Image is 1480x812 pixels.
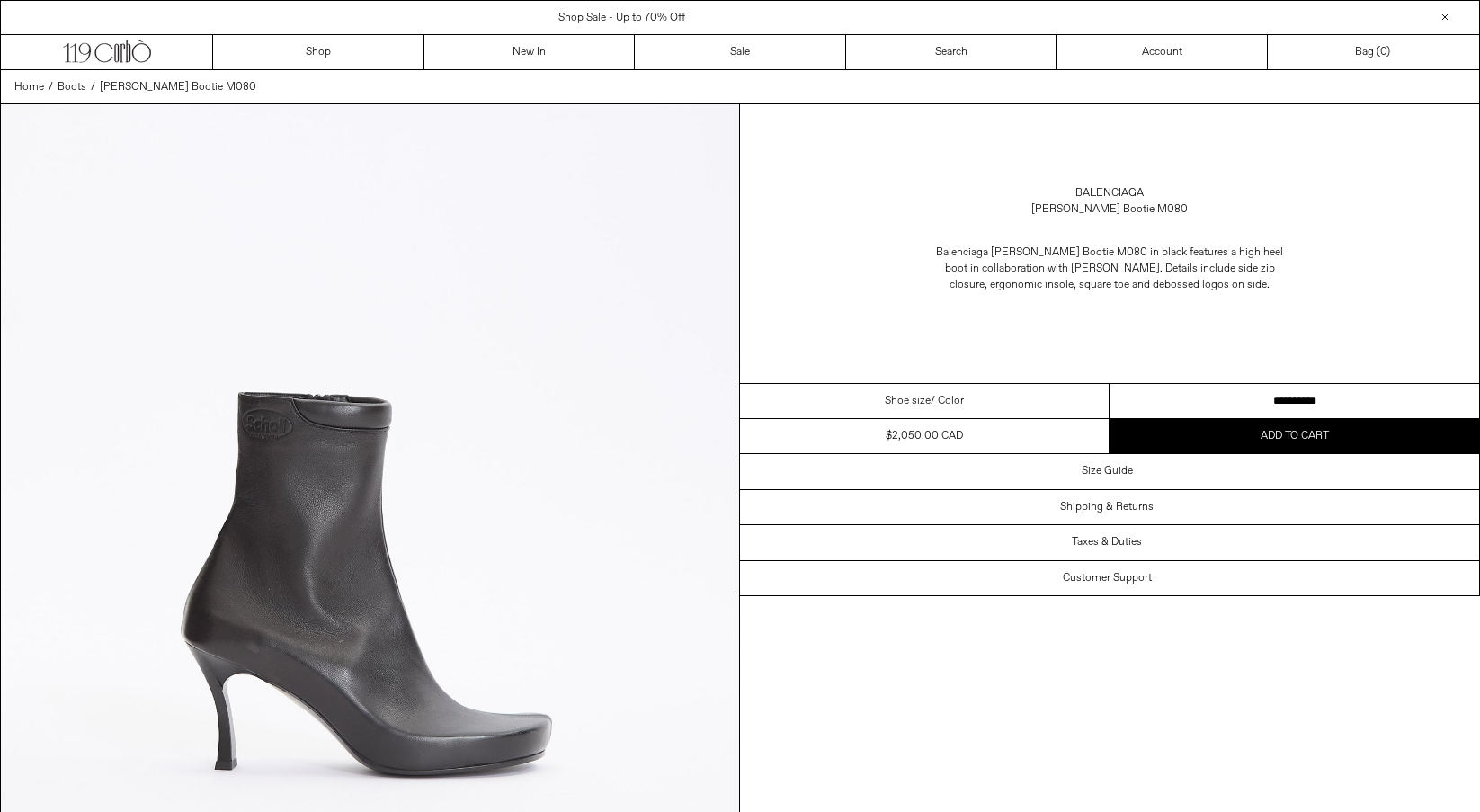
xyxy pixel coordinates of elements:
span: ) [1380,44,1390,60]
button: Add to cart [1110,419,1479,453]
div: $2,050.00 CAD [886,428,963,444]
h3: Taxes & Duties [1072,536,1142,549]
a: Shop Sale - Up to 70% Off [558,11,685,25]
a: Sale [635,35,846,69]
a: New In [424,35,636,69]
span: Boots [58,80,86,94]
span: / [91,79,95,95]
a: Bag () [1268,35,1479,69]
span: 0 [1380,45,1386,59]
h3: Shipping & Returns [1060,501,1154,513]
div: [PERSON_NAME] Bootie M080 [1031,201,1188,218]
h3: Size Guide [1082,465,1133,477]
h3: Customer Support [1063,572,1152,584]
p: Balenciaga [PERSON_NAME] Bootie M080 in black features a high heel boot in collaboration with [PE... [930,236,1289,302]
span: Shoe size [885,393,931,409]
span: / Color [931,393,964,409]
span: Add to cart [1261,429,1329,443]
span: Home [14,80,44,94]
span: [PERSON_NAME] Bootie M080 [100,80,256,94]
a: [PERSON_NAME] Bootie M080 [100,79,256,95]
a: Home [14,79,44,95]
a: Search [846,35,1057,69]
a: Balenciaga [1075,185,1144,201]
a: Boots [58,79,86,95]
a: Shop [213,35,424,69]
span: / [49,79,53,95]
a: Account [1057,35,1268,69]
